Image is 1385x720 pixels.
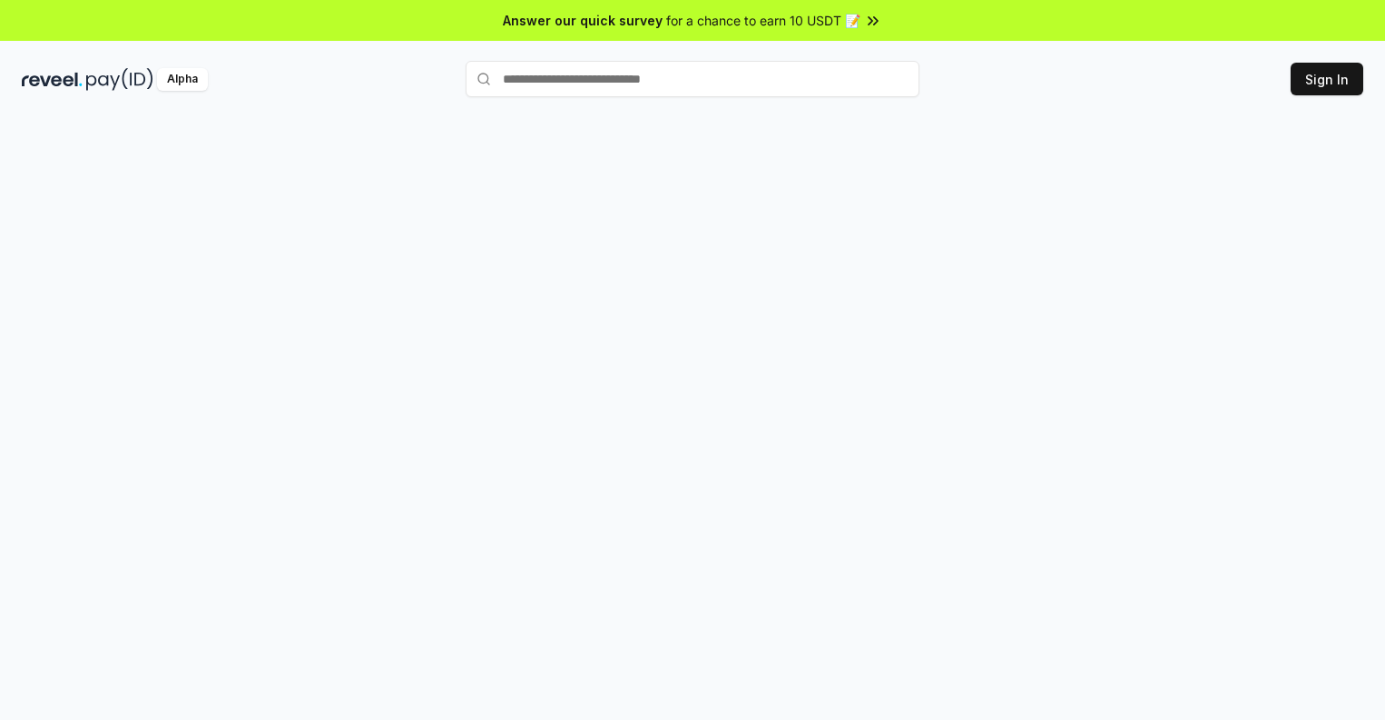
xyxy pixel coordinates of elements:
[666,11,860,30] span: for a chance to earn 10 USDT 📝
[503,11,663,30] span: Answer our quick survey
[1291,63,1363,95] button: Sign In
[157,68,208,91] div: Alpha
[22,68,83,91] img: reveel_dark
[86,68,153,91] img: pay_id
